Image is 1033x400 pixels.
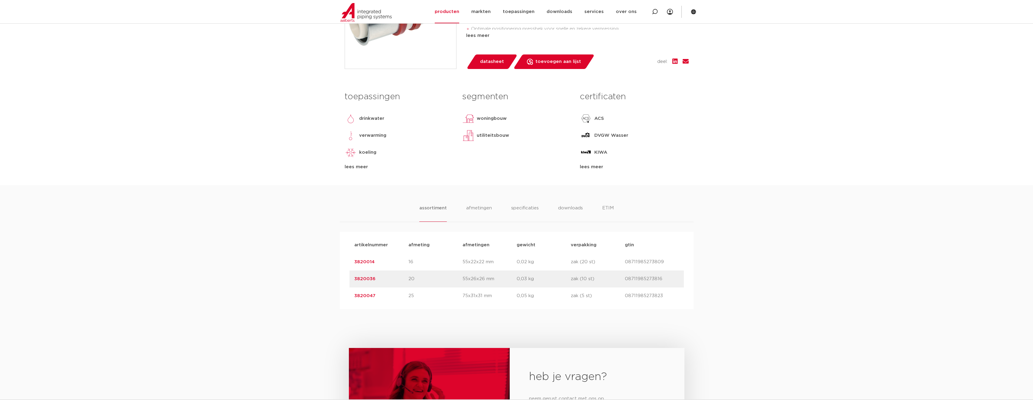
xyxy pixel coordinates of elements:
p: 0,03 kg [517,275,571,283]
h2: heb je vragen? [529,370,665,384]
p: 55x22x22 mm [463,258,517,266]
span: toevoegen aan lijst [535,57,581,67]
p: afmeting [408,241,463,249]
li: specificaties [511,205,539,222]
h3: certificaten [580,91,688,103]
a: datasheet [466,54,518,69]
span: datasheet [480,57,504,67]
h3: segmenten [462,91,571,103]
li: Optimale positionering pressbek voor snelle en zekere verpressing [471,24,689,34]
li: ETIM [602,205,614,222]
p: zak (5 st) [571,292,625,300]
li: assortiment [419,205,447,222]
img: ACS [580,113,592,125]
a: 3820036 [354,277,375,281]
li: downloads [558,205,583,222]
p: gewicht [517,241,571,249]
p: 08711985273809 [625,258,679,266]
p: woningbouw [477,115,507,122]
p: 16 [408,258,463,266]
p: koeling [359,149,376,156]
a: 3820047 [354,293,375,298]
p: verwarming [359,132,386,139]
h3: toepassingen [345,91,453,103]
p: artikelnummer [354,241,408,249]
img: verwarming [345,130,357,142]
p: utiliteitsbouw [477,132,509,139]
p: afmetingen [463,241,517,249]
p: zak (10 st) [571,275,625,283]
img: utiliteitsbouw [462,130,474,142]
div: my IPS [667,5,673,18]
p: 08711985273823 [625,292,679,300]
p: KIWA [594,149,607,156]
p: 75x31x31 mm [463,292,517,300]
span: deel: [657,58,668,65]
div: lees meer [580,163,688,171]
p: gtin [625,241,679,249]
img: KIWA [580,146,592,159]
img: drinkwater [345,113,357,125]
p: 20 [408,275,463,283]
img: woningbouw [462,113,474,125]
p: 55x26x26 mm [463,275,517,283]
p: 0,02 kg [517,258,571,266]
p: 25 [408,292,463,300]
p: drinkwater [359,115,384,122]
li: afmetingen [466,205,492,222]
p: 0,05 kg [517,292,571,300]
p: 08711985273816 [625,275,679,283]
p: zak (20 st) [571,258,625,266]
p: DVGW Wasser [594,132,628,139]
p: verpakking [571,241,625,249]
img: koeling [345,146,357,159]
img: DVGW Wasser [580,130,592,142]
div: lees meer [345,163,453,171]
div: lees meer [466,32,689,39]
a: 3820014 [354,260,375,264]
p: ACS [594,115,604,122]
